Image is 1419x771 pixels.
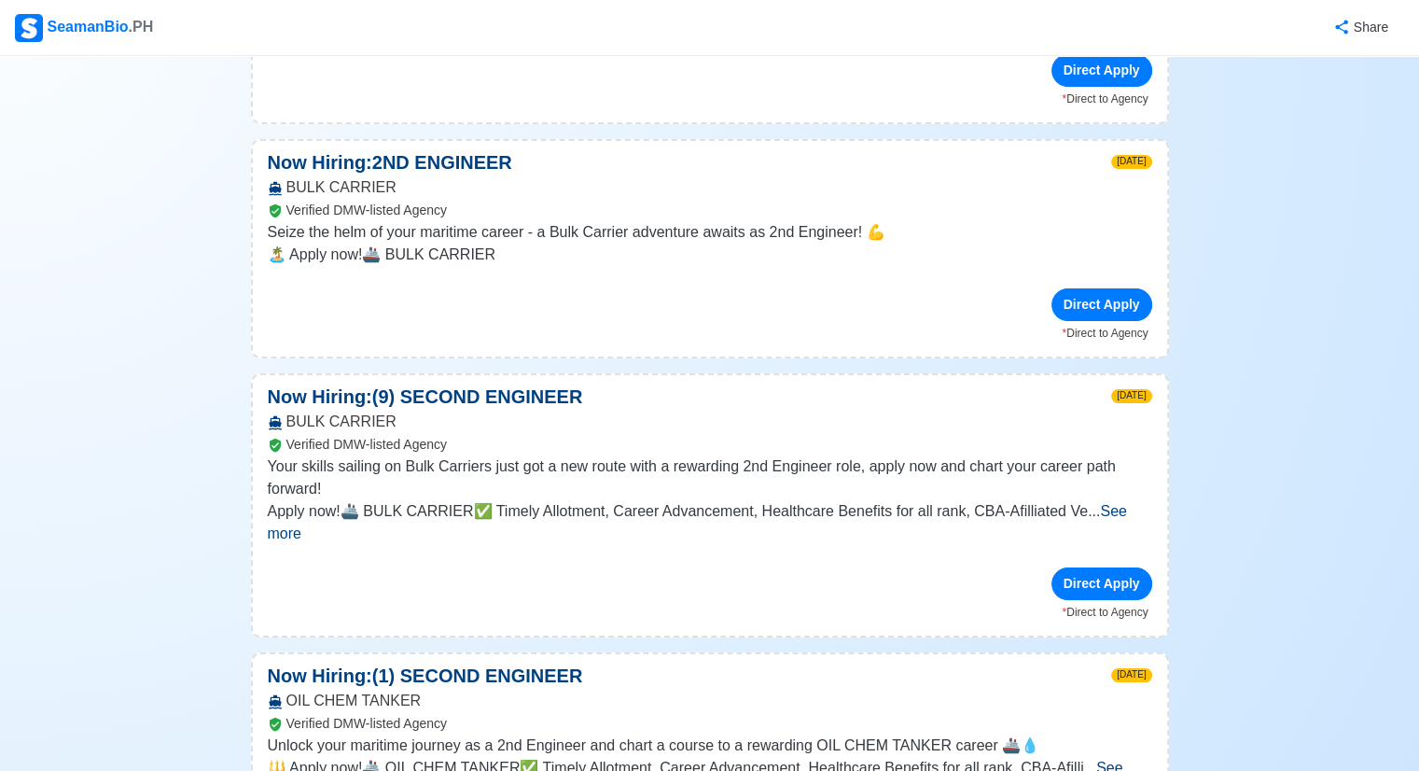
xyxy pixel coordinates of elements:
[286,203,447,217] span: Verified DMW-listed Agency
[15,14,153,42] div: SeamanBio
[286,437,447,452] span: Verified DMW-listed Agency
[253,411,1167,456] div: BULK CARRIER
[268,503,1127,541] span: See more
[1051,54,1152,87] div: Direct Apply
[253,176,1167,221] div: BULK CARRIER
[253,383,598,411] p: Now Hiring: (9) SECOND ENGINEER
[268,503,1127,541] span: ...
[253,662,598,690] p: Now Hiring: (1) SECOND ENGINEER
[253,456,1167,568] div: Your skills sailing on Bulk Carriers just got a new route with a rewarding 2nd Engineer role, app...
[1111,389,1151,403] span: [DATE]
[253,221,1167,288] div: Seize the helm of your maritime career - a Bulk Carrier adventure awaits as 2nd Engineer! 💪
[1051,288,1152,321] div: Direct Apply
[268,503,1088,519] span: Apply now!🚢 BULK CARRIER✅ Timely Allotment, Career Advancement, Healthcare Benefits for all rank,...
[1051,568,1152,600] div: Direct Apply
[1111,668,1151,682] span: [DATE]
[253,690,1167,735] div: OIL CHEM TANKER
[268,604,1148,621] p: Direct to Agency
[1315,9,1404,46] button: Share
[286,716,447,731] span: Verified DMW-listed Agency
[268,325,1148,342] p: Direct to Agency
[268,91,1148,107] p: Direct to Agency
[129,19,154,35] span: .PH
[1111,155,1151,169] span: [DATE]
[15,14,43,42] img: Logo
[268,246,496,262] span: 🏝️ Apply now!🚢 BULK CARRIER
[253,148,527,176] p: Now Hiring: 2ND ENGINEER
